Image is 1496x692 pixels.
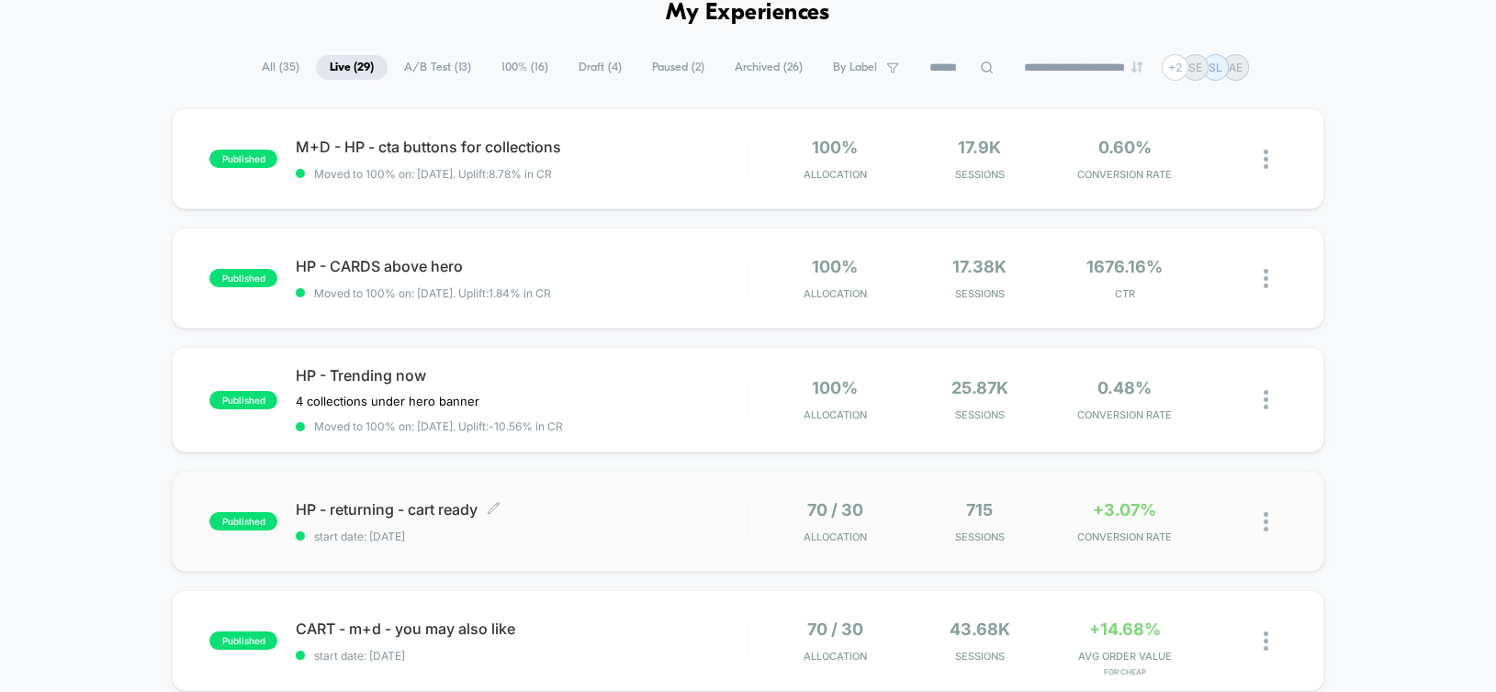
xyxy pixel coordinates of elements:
[721,55,816,80] span: Archived ( 26 )
[966,500,993,519] span: 715
[316,55,388,80] span: Live ( 29 )
[912,650,1048,663] span: Sessions
[807,500,863,519] span: 70 / 30
[1086,257,1163,276] span: 1676.16%
[1264,150,1268,169] img: close
[1264,269,1268,288] img: close
[1264,631,1268,651] img: close
[804,530,867,543] span: Allocation
[209,150,277,168] span: published
[1057,650,1193,663] span: AVG ORDER VALUE
[1088,619,1160,639] span: +14.68%
[1057,408,1193,421] span: CONVERSION RATE
[912,408,1048,421] span: Sessions
[296,619,747,638] span: CART - m+d - you may also like
[1057,287,1193,300] span: CTR
[314,419,563,433] span: Moved to 100% on: [DATE] . Uplift: -10.56% in CR
[1057,530,1193,543] span: CONVERSION RATE
[1264,512,1268,531] img: close
[565,55,636,80] span: Draft ( 4 )
[314,286,551,300] span: Moved to 100% on: [DATE] . Uplift: 1.84% in CR
[912,287,1048,300] span: Sessions
[296,138,747,156] span: M+D - HP - cta buttons for collections
[1057,667,1193,676] span: for cheap
[1057,168,1193,181] span: CONVERSION RATE
[314,167,552,181] span: Moved to 100% on: [DATE] . Uplift: 8.78% in CR
[248,55,313,80] span: All ( 35 )
[1188,61,1202,74] p: SE
[296,649,747,663] span: start date: [DATE]
[807,619,863,639] span: 70 / 30
[390,55,485,80] span: A/B Test ( 13 )
[812,257,858,276] span: 100%
[1093,500,1156,519] span: +3.07%
[638,55,718,80] span: Paused ( 2 )
[912,530,1048,543] span: Sessions
[1131,61,1142,73] img: end
[833,61,877,74] span: By Label
[296,257,747,275] span: HP - CARDS above hero
[1097,138,1151,157] span: 0.60%
[296,500,747,519] span: HP - returning - cart ready
[812,378,858,397] span: 100%
[912,168,1048,181] span: Sessions
[296,530,747,543] span: start date: [DATE]
[209,391,277,409] span: published
[296,394,479,408] span: 4 collections under hero banner
[209,512,277,530] span: published
[804,287,867,300] span: Allocation
[1229,61,1243,74] p: AE
[951,378,1008,397] span: 25.87k
[958,138,1001,157] span: 17.9k
[488,55,562,80] span: 100% ( 16 )
[812,138,858,157] span: 100%
[1097,378,1152,397] span: 0.48%
[1209,61,1222,74] p: SL
[209,269,277,287] span: published
[804,408,867,421] span: Allocation
[952,257,1007,276] span: 17.38k
[1264,390,1268,409] img: close
[804,168,867,181] span: Allocation
[950,619,1010,639] span: 43.68k
[209,631,277,650] span: published
[804,650,867,663] span: Allocation
[296,366,747,385] span: HP - Trending now
[1162,54,1188,81] div: + 2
